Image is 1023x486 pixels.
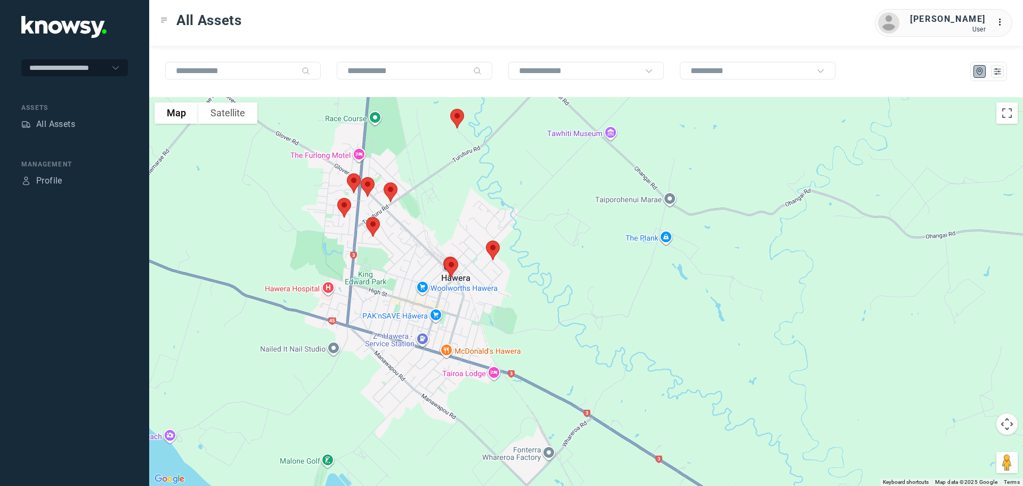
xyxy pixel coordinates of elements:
[21,160,128,169] div: Management
[21,16,107,38] img: Application Logo
[36,174,62,187] div: Profile
[152,472,187,486] a: Open this area in Google Maps (opens a new window)
[996,102,1018,124] button: Toggle fullscreen view
[996,16,1009,30] div: :
[996,413,1018,435] button: Map camera controls
[36,118,75,131] div: All Assets
[160,17,168,24] div: Toggle Menu
[21,119,31,129] div: Assets
[975,67,985,76] div: Map
[198,102,257,124] button: Show satellite imagery
[473,67,482,75] div: Search
[910,26,986,33] div: User
[302,67,310,75] div: Search
[21,174,62,187] a: ProfileProfile
[1004,479,1020,485] a: Terms (opens in new tab)
[996,16,1009,29] div: :
[878,12,899,34] img: avatar.png
[152,472,187,486] img: Google
[883,479,929,486] button: Keyboard shortcuts
[21,176,31,186] div: Profile
[935,479,997,485] span: Map data ©2025 Google
[21,103,128,113] div: Assets
[155,102,198,124] button: Show street map
[993,67,1002,76] div: List
[21,118,75,131] a: AssetsAll Assets
[910,13,986,26] div: [PERSON_NAME]
[997,18,1008,26] tspan: ...
[996,452,1018,473] button: Drag Pegman onto the map to open Street View
[176,11,242,30] span: All Assets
